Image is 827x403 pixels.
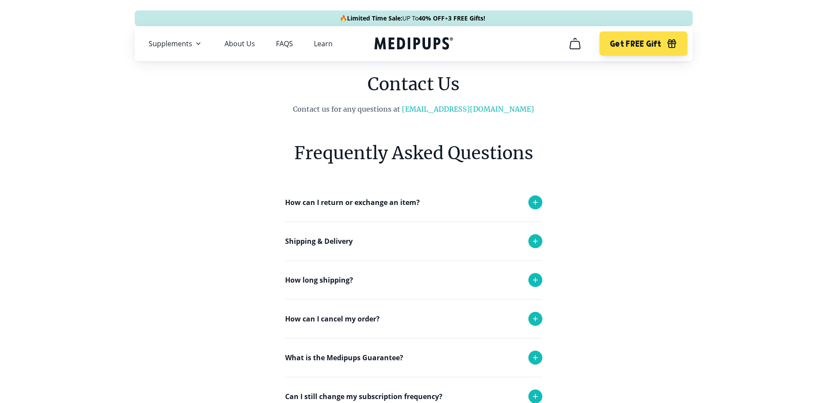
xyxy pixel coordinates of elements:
p: How can I cancel my order? [285,314,380,324]
a: About Us [225,39,255,48]
span: 🔥 UP To + [340,14,485,23]
button: Get FREE Gift [599,31,687,56]
p: How long shipping? [285,275,353,285]
button: cart [565,33,585,54]
a: FAQS [276,39,293,48]
p: What is the Medipups Guarantee? [285,352,403,363]
p: Shipping & Delivery [285,236,353,246]
button: Supplements [149,38,204,49]
a: Medipups [374,35,453,53]
a: [EMAIL_ADDRESS][DOMAIN_NAME] [402,105,534,113]
a: Learn [314,39,333,48]
h1: Contact Us [236,72,591,97]
p: How can I return or exchange an item? [285,197,420,208]
span: Get FREE Gift [610,39,661,49]
h6: Frequently Asked Questions [285,140,542,166]
p: Can I still change my subscription frequency? [285,391,442,402]
span: Supplements [149,39,192,48]
div: Each order takes 1-2 business days to be delivered. [285,299,542,334]
p: Contact us for any questions at [236,104,591,114]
